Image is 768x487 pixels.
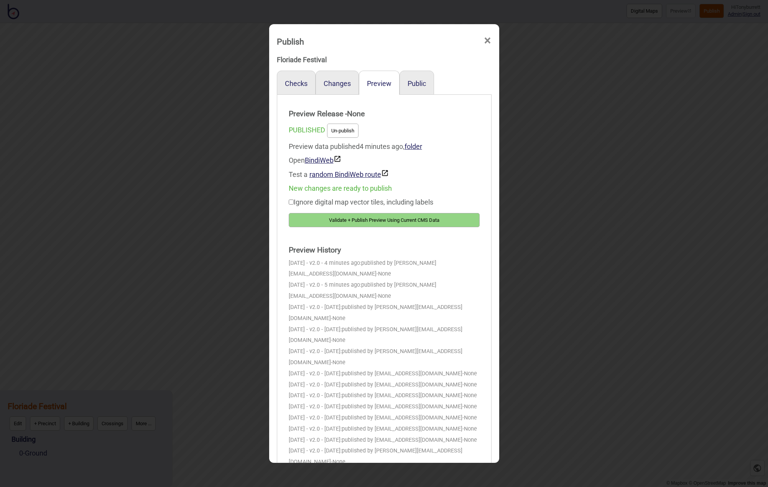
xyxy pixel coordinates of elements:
div: [DATE] - v2.0 - [DATE]: [289,302,480,324]
div: Floriade Festival [277,53,492,67]
div: [DATE] - v2.0 - [DATE]: [289,380,480,391]
div: [DATE] - v2.0 - [DATE]: [289,368,480,380]
a: folder [405,142,422,150]
span: published by [EMAIL_ADDRESS][DOMAIN_NAME] [342,437,462,443]
button: Preview [367,79,391,87]
div: [DATE] - v2.0 - [DATE]: [289,424,480,435]
div: [DATE] - v2.0 - [DATE]: [289,324,480,347]
div: [DATE] - v2.0 - [DATE]: [289,346,480,368]
div: [DATE] - v2.0 - 4 minutes ago: [289,258,480,280]
span: - None [462,437,477,443]
button: Public [408,79,426,87]
span: - None [377,271,391,277]
strong: Preview Release - None [289,106,480,122]
div: Publish [277,33,304,50]
div: [DATE] - v2.0 - 5 minutes ago: [289,280,480,302]
span: published by [EMAIL_ADDRESS][DOMAIN_NAME] [342,392,462,399]
span: - None [462,370,477,377]
button: random BindiWeb route [309,169,389,178]
span: - None [462,414,477,421]
div: New changes are ready to publish [289,182,480,195]
label: Ignore digital map vector tiles, including labels [289,198,433,206]
span: - None [331,359,345,366]
button: Changes [324,79,351,87]
span: - None [462,403,477,410]
div: [DATE] - v2.0 - [DATE]: [289,413,480,424]
span: published by [EMAIL_ADDRESS][DOMAIN_NAME] [342,403,462,410]
input: Ignore digital map vector tiles, including labels [289,200,294,205]
a: BindiWeb [305,156,341,164]
button: Checks [285,79,308,87]
span: - None [462,426,477,432]
button: Un-publish [327,124,359,138]
span: - None [462,381,477,388]
span: published by [PERSON_NAME][EMAIL_ADDRESS][DOMAIN_NAME] [289,348,462,366]
button: Validate + Publish Preview Using Current CMS Data [289,213,480,227]
span: published by [EMAIL_ADDRESS][DOMAIN_NAME] [342,414,462,421]
span: published by [PERSON_NAME][EMAIL_ADDRESS][DOMAIN_NAME] [289,282,436,299]
span: , [403,142,422,150]
span: PUBLISHED [289,126,325,134]
span: × [483,28,492,53]
div: Test a [289,167,480,182]
div: Preview data published 4 minutes ago [289,140,480,182]
span: - None [462,392,477,399]
span: - None [377,293,391,299]
div: Open [289,154,480,167]
span: published by [PERSON_NAME][EMAIL_ADDRESS][DOMAIN_NAME] [289,326,462,344]
span: - None [331,459,345,465]
span: published by [PERSON_NAME][EMAIL_ADDRESS][DOMAIN_NAME] [289,260,436,277]
span: - None [331,315,345,322]
span: published by [PERSON_NAME][EMAIL_ADDRESS][DOMAIN_NAME] [289,304,462,322]
div: [DATE] - v2.0 - [DATE]: [289,435,480,446]
span: - None [331,337,345,343]
img: preview [381,169,389,177]
strong: Preview History [289,243,480,258]
span: published by [EMAIL_ADDRESS][DOMAIN_NAME] [342,426,462,432]
img: preview [334,155,341,163]
div: [DATE] - v2.0 - [DATE]: [289,390,480,401]
span: published by [EMAIL_ADDRESS][DOMAIN_NAME] [342,381,462,388]
div: [DATE] - v2.0 - [DATE]: [289,401,480,413]
span: published by [EMAIL_ADDRESS][DOMAIN_NAME] [342,370,462,377]
span: published by [PERSON_NAME][EMAIL_ADDRESS][DOMAIN_NAME] [289,447,462,465]
div: [DATE] - v2.0 - [DATE]: [289,446,480,468]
